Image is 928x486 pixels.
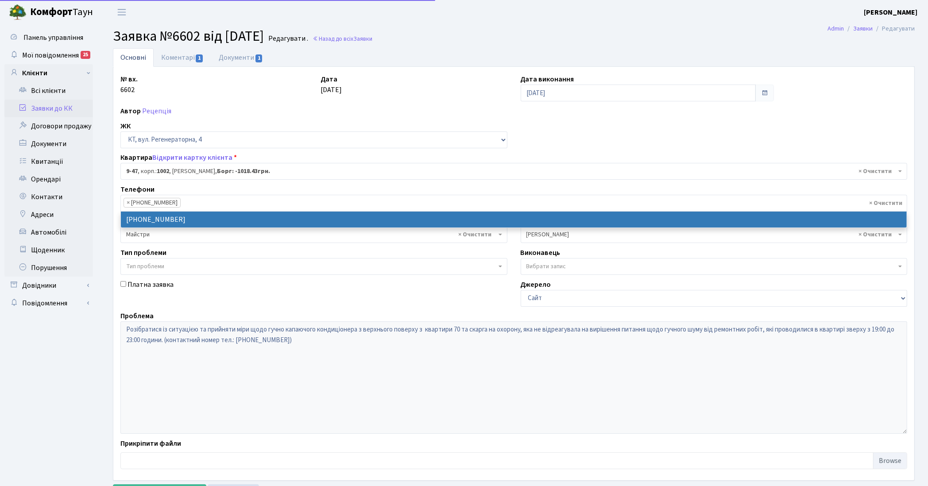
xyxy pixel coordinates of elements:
span: Майстри [126,230,496,239]
a: Договори продажу [4,117,93,135]
span: Тип проблеми [126,262,164,271]
label: Автор [120,106,141,116]
a: Квитанції [4,153,93,170]
span: × [127,198,130,207]
b: Комфорт [30,5,73,19]
b: 1002 [157,167,169,176]
label: № вх. [120,74,138,85]
span: <b>9-47</b>, корп.: <b>1002</b>, Єжик Людмила Василівна, <b>Борг: -1018.43грн.</b> [120,163,907,180]
a: Коментарі [154,48,211,67]
div: [DATE] [314,74,514,101]
label: Виконавець [521,247,561,258]
a: Admin [827,24,844,33]
label: Дата [321,74,337,85]
div: 6602 [114,74,314,101]
li: [PHONE_NUMBER] [121,212,907,228]
a: Порушення [4,259,93,277]
a: Панель управління [4,29,93,46]
span: Вибрати запис [526,262,566,271]
span: Видалити всі елементи [858,167,892,176]
small: Редагувати . [267,35,308,43]
span: 1 [255,54,263,62]
b: [PERSON_NAME] [864,8,917,17]
span: Навроцька Ю.В. [521,226,908,243]
label: Телефони [120,184,155,195]
a: Клієнти [4,64,93,82]
a: Основні [113,48,154,67]
a: Заявки до КК [4,100,93,117]
label: Джерело [521,279,551,290]
a: Контакти [4,188,93,206]
a: Документи [211,48,271,67]
button: Переключити навігацію [111,5,133,19]
span: Видалити всі елементи [858,230,892,239]
a: Документи [4,135,93,153]
textarea: Розібратися із ситуацією та прийняти міри щодо гучно капаючого кондиціонера з верхнього поверху з... [120,321,907,434]
b: Борг: -1018.43грн. [217,167,270,176]
nav: breadcrumb [814,19,928,38]
span: 1 [196,54,203,62]
a: Адреси [4,206,93,224]
span: Навроцька Ю.В. [526,230,897,239]
a: Довідники [4,277,93,294]
span: Видалити всі елементи [459,230,492,239]
label: Проблема [120,311,154,321]
img: logo.png [9,4,27,21]
span: Майстри [120,226,507,243]
a: Мої повідомлення25 [4,46,93,64]
label: Дата виконання [521,74,574,85]
a: [PERSON_NAME] [864,7,917,18]
a: Автомобілі [4,224,93,241]
li: Редагувати [873,24,915,34]
label: Прикріпити файли [120,438,181,449]
label: Платна заявка [128,279,174,290]
label: Тип проблеми [120,247,166,258]
span: Мої повідомлення [22,50,79,60]
span: Таун [30,5,93,20]
span: Панель управління [23,33,83,42]
b: 9-47 [126,167,138,176]
a: Повідомлення [4,294,93,312]
span: <b>9-47</b>, корп.: <b>1002</b>, Єжик Людмила Василівна, <b>Борг: -1018.43грн.</b> [126,167,896,176]
a: Всі клієнти [4,82,93,100]
label: ЖК [120,121,131,131]
li: 066-603-71-35 [124,198,181,208]
a: Рецепція [142,106,171,116]
a: Назад до всіхЗаявки [313,35,372,43]
a: Щоденник [4,241,93,259]
span: Видалити всі елементи [869,199,902,208]
a: Заявки [853,24,873,33]
span: Заявка №6602 від [DATE] [113,26,264,46]
a: Орендарі [4,170,93,188]
div: 25 [81,51,90,59]
label: Квартира [120,152,237,163]
span: Заявки [353,35,372,43]
a: Відкрити картку клієнта [152,153,232,162]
